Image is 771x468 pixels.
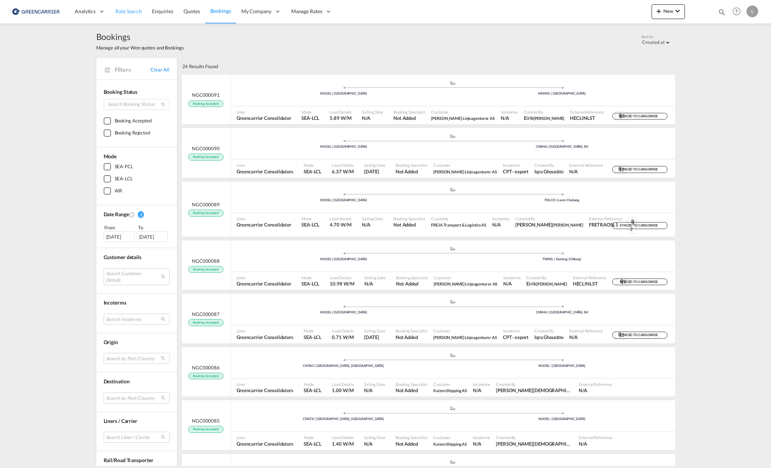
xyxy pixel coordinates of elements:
span: Sailing Date [362,216,383,221]
span: Mode [304,382,322,387]
span: N/A [362,115,383,121]
span: Created By [515,216,583,221]
span: Load Details [330,275,354,280]
span: Incoterms [503,162,529,168]
span: Load Details [332,162,354,168]
span: Booking Accepted [188,373,223,380]
span: Eirik Rasmussen [526,280,567,287]
span: Greencarrier Consolidators [237,387,293,394]
div: N/A [473,441,481,447]
span: Analytics [75,8,96,15]
div: NOOSL | [GEOGRAPHIC_DATA] [234,144,453,149]
span: Mode [304,328,322,334]
span: Per Kristian Edvartsen [496,441,573,447]
div: Customer details [104,254,170,261]
div: [DATE] [137,231,168,242]
span: Booking Status [104,89,138,95]
md-icon: assets/icons/custom/ship-fill.svg [448,81,457,85]
span: FREJA Transport & Logistics AS [431,222,486,227]
md-icon: icon-magnify [160,102,166,107]
span: Load Details [332,328,354,334]
md-checkbox: SEA-LCL [104,175,170,183]
span: Sort by [641,34,653,39]
span: 5 Oct 2025 [364,334,385,340]
div: - export [512,168,529,175]
md-icon: assets/icons/custom/ship-fill.svg [448,247,457,250]
a: Clear All [151,66,169,73]
div: 24 Results Found [182,58,218,74]
div: Origin [104,339,170,346]
div: - export [512,334,529,340]
span: Quotes [184,8,200,14]
md-icon: assets/icons/custom/ship-fill.svg [448,300,457,303]
div: NGC000089 Booking Accepted assets/icons/custom/ship-fill.svgassets/icons/custom/roll-o-plane.svgP... [182,181,675,237]
span: [PERSON_NAME] Linjeagenturer AS [434,281,497,286]
div: L [746,5,758,17]
span: NGC000087 [192,311,220,317]
div: SYNCED TO CARGOWISE [612,166,667,173]
span: 1.40 W/M [332,441,353,447]
div: 2 [628,218,637,234]
span: SYNCED TO CARGOWISE [620,114,660,121]
span: Load Details [332,435,354,440]
span: Customer [433,382,467,387]
span: Rate Search [115,8,142,14]
span: Not Added [396,441,427,447]
span: Bookings [96,31,184,43]
span: FRETRAOSL1 [589,221,622,228]
div: CNTAO | [GEOGRAPHIC_DATA], [GEOGRAPHIC_DATA] [234,364,453,368]
div: SYNCED TO CARGOWISE [612,222,667,229]
span: Sailing Date [364,328,385,334]
span: Liner [237,275,292,280]
span: SYNCED TO CARGOWISE [620,223,660,230]
span: From To [DATE][DATE] [104,224,170,242]
span: NGC000086 [192,364,220,371]
span: 4.70 W/M [330,222,351,228]
span: [PERSON_NAME] [534,116,564,121]
md-icon: assets/icons/custom/ship-fill.svg [448,406,457,410]
span: Destination [104,378,130,384]
div: NOOSL | [GEOGRAPHIC_DATA] [453,364,671,368]
span: External Reference [573,275,606,280]
span: Iqra Ghous Bibi [534,168,564,175]
span: Customer [431,216,486,221]
span: Load Details [332,382,354,387]
span: Liner [237,162,293,168]
span: Rail/Road Transporter [104,457,153,463]
div: Created at [642,39,664,45]
div: Booking Status [104,88,170,96]
div: HKHKG | [GEOGRAPHIC_DATA] [453,91,671,96]
div: NGC000091 Booking Accepted assets/icons/custom/ship-fill.svgassets/icons/custom/roll-o-plane.svgP... [182,75,675,125]
span: Incoterms [501,109,518,115]
md-icon: icon-attachment [617,332,623,338]
span: Booking Accepted [188,266,223,273]
md-icon: icon-attachment [630,219,636,225]
span: Liner [237,435,293,440]
span: 6.37 W/M [332,169,353,174]
md-icon: assets/icons/custom/ship-fill.svg [448,460,457,464]
span: Customer [431,109,495,115]
span: Sailing Date [364,275,386,280]
span: Mode [301,275,319,280]
span: SEA-LCL [304,168,322,175]
md-icon: icon-attachment [618,113,623,119]
div: 2 [615,111,627,121]
span: Load Details [330,109,352,115]
span: External Reference [579,435,612,440]
span: Mode [104,153,117,159]
md-icon: Created On [129,212,135,218]
div: NGC000085 Booking Accepted assets/icons/custom/ship-fill.svgassets/icons/custom/roll-o-plane.svgP... [182,400,675,450]
span: Help [730,5,743,18]
span: 12 Oct 2025 [364,168,385,175]
span: Booking Specialist [393,216,425,221]
span: Hecksher Linjeagenturer AS [431,115,495,121]
span: Bibi [557,169,564,174]
span: N/A [579,387,612,394]
span: Filters [115,66,151,74]
div: NOOSL | [GEOGRAPHIC_DATA] [234,91,453,96]
span: Kaizen Shipping AS [433,388,467,393]
span: Eirik Rasmussen [524,115,564,121]
span: Liner [237,216,292,221]
span: N/A [364,387,385,394]
span: CPT export [503,334,529,340]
